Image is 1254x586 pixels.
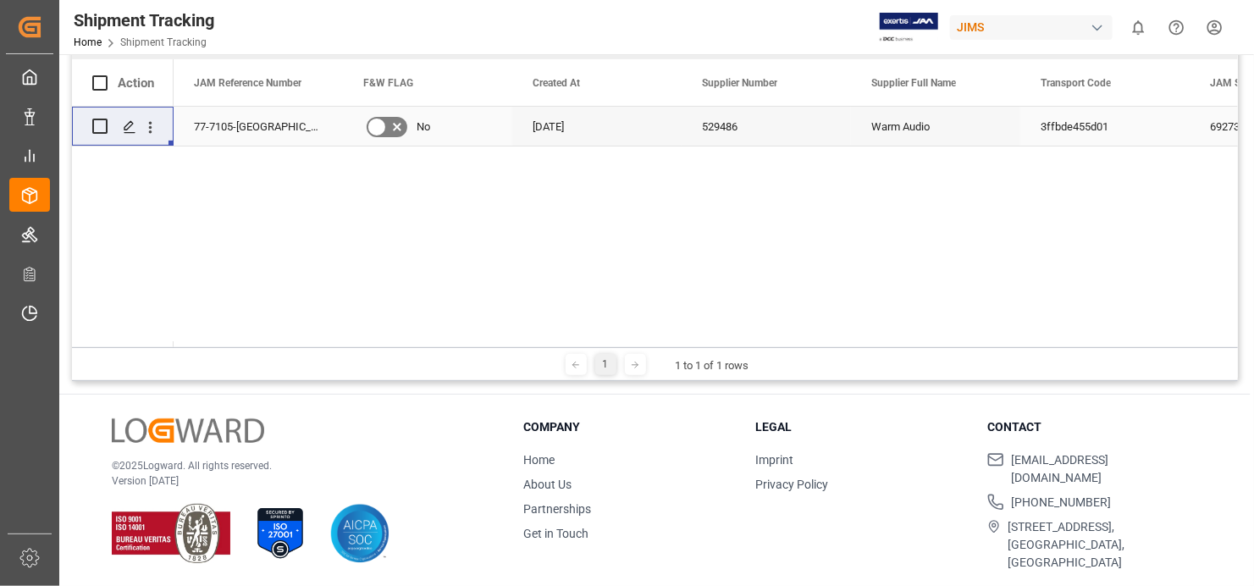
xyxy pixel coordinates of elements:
[871,77,956,89] span: Supplier Full Name
[523,453,555,467] a: Home
[1008,518,1198,572] span: [STREET_ADDRESS], [GEOGRAPHIC_DATA], [GEOGRAPHIC_DATA]
[880,13,938,42] img: Exertis%20JAM%20-%20Email%20Logo.jpg_1722504956.jpg
[755,453,793,467] a: Imprint
[1157,8,1196,47] button: Help Center
[1041,77,1111,89] span: Transport Code
[1020,107,1190,146] div: 3ffbde455d01
[523,478,572,491] a: About Us
[851,107,1020,146] div: Warm Audio
[74,8,214,33] div: Shipment Tracking
[755,478,828,491] a: Privacy Policy
[112,458,481,473] p: © 2025 Logward. All rights reserved.
[755,418,966,436] h3: Legal
[417,108,430,146] span: No
[330,504,389,563] img: AICPA SOC
[118,75,154,91] div: Action
[523,502,591,516] a: Partnerships
[950,11,1119,43] button: JIMS
[987,418,1198,436] h3: Contact
[363,77,413,89] span: F&W FLAG
[523,527,588,540] a: Get in Touch
[702,77,777,89] span: Supplier Number
[950,15,1113,40] div: JIMS
[1119,8,1157,47] button: show 0 new notifications
[523,418,734,436] h3: Company
[251,504,310,563] img: ISO 27001 Certification
[533,77,580,89] span: Created At
[1011,451,1198,487] span: [EMAIL_ADDRESS][DOMAIN_NAME]
[1011,494,1111,511] span: [PHONE_NUMBER]
[72,107,174,146] div: Press SPACE to select this row.
[194,77,301,89] span: JAM Reference Number
[112,504,230,563] img: ISO 9001 & ISO 14001 Certification
[74,36,102,48] a: Home
[682,107,851,146] div: 529486
[676,357,749,374] div: 1 to 1 of 1 rows
[112,473,481,489] p: Version [DATE]
[112,418,264,443] img: Logward Logo
[512,107,682,146] div: [DATE]
[595,354,616,375] div: 1
[174,107,343,146] div: 77-7105-[GEOGRAPHIC_DATA]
